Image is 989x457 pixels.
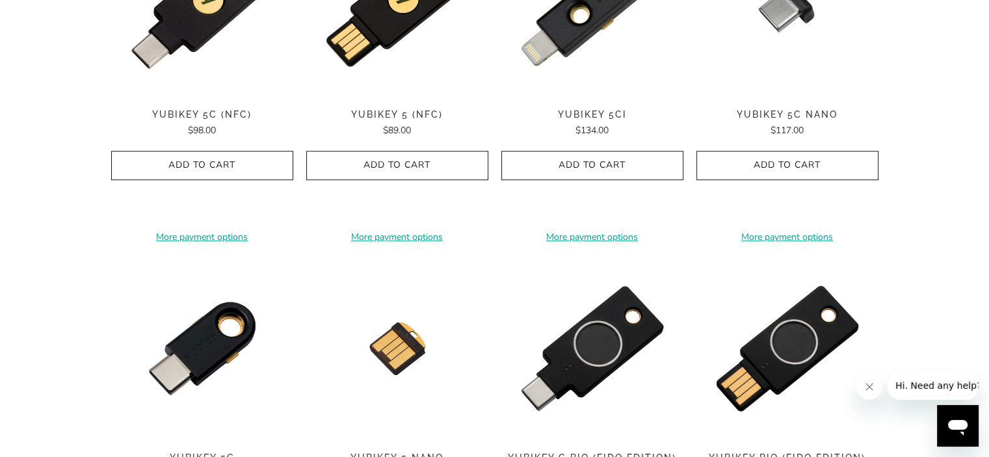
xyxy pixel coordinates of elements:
[306,230,488,244] a: More payment options
[111,230,293,244] a: More payment options
[383,124,411,137] span: $89.00
[696,109,878,138] a: YubiKey 5C Nano $117.00
[696,257,878,439] a: YubiKey Bio (FIDO Edition) - Trust Panda YubiKey Bio (FIDO Edition) - Trust Panda
[501,109,683,120] span: YubiKey 5Ci
[515,160,670,171] span: Add to Cart
[111,257,293,439] img: YubiKey 5C - Trust Panda
[501,109,683,138] a: YubiKey 5Ci $134.00
[710,160,865,171] span: Add to Cart
[856,374,882,400] iframe: Close message
[575,124,609,137] span: $134.00
[188,124,216,137] span: $98.00
[501,230,683,244] a: More payment options
[937,405,979,447] iframe: Button to launch messaging window
[320,160,475,171] span: Add to Cart
[111,151,293,180] button: Add to Cart
[501,257,683,439] a: YubiKey C Bio (FIDO Edition) - Trust Panda YubiKey C Bio (FIDO Edition) - Trust Panda
[501,257,683,439] img: YubiKey C Bio (FIDO Edition) - Trust Panda
[306,257,488,439] img: YubiKey 5 Nano - Trust Panda
[888,371,979,400] iframe: Message from company
[8,9,94,20] span: Hi. Need any help?
[111,257,293,439] a: YubiKey 5C - Trust Panda YubiKey 5C - Trust Panda
[306,151,488,180] button: Add to Cart
[696,230,878,244] a: More payment options
[501,151,683,180] button: Add to Cart
[306,109,488,138] a: YubiKey 5 (NFC) $89.00
[111,109,293,120] span: YubiKey 5C (NFC)
[696,151,878,180] button: Add to Cart
[696,257,878,439] img: YubiKey Bio (FIDO Edition) - Trust Panda
[696,109,878,120] span: YubiKey 5C Nano
[111,109,293,138] a: YubiKey 5C (NFC) $98.00
[771,124,804,137] span: $117.00
[306,257,488,439] a: YubiKey 5 Nano - Trust Panda YubiKey 5 Nano - Trust Panda
[306,109,488,120] span: YubiKey 5 (NFC)
[125,160,280,171] span: Add to Cart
